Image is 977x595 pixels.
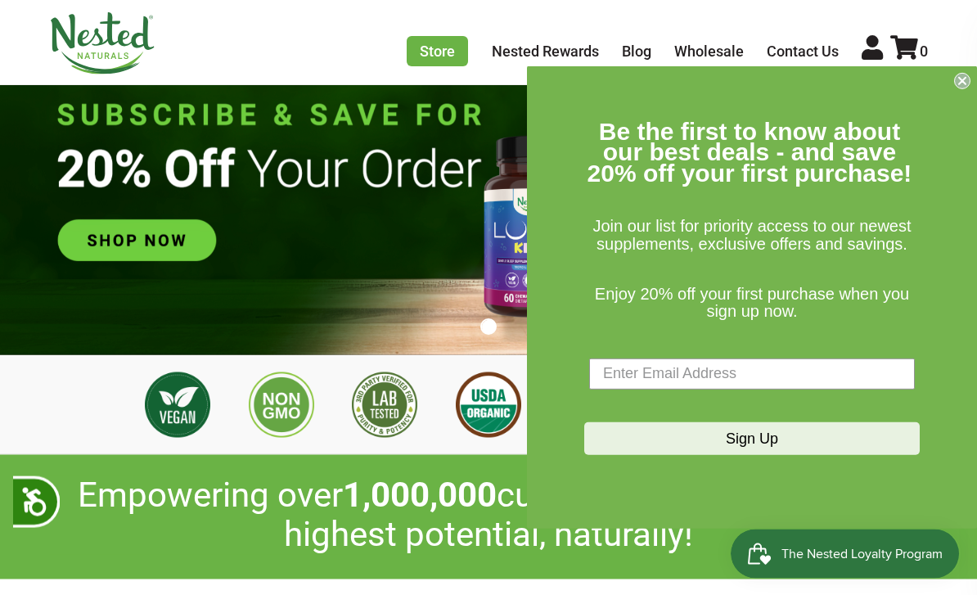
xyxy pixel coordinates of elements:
span: Enjoy 20% off your first purchase when you sign up now. [595,285,909,321]
img: 3rd Party Lab Tested [352,372,417,438]
a: Store [407,36,468,66]
button: 1 of 1 [480,319,497,336]
span: 1,000,000 [343,475,497,515]
h2: Empowering over customers to achieve their highest potential, naturally! [49,476,929,555]
span: Join our list for priority access to our newest supplements, exclusive offers and savings. [592,218,911,254]
button: Close dialog [954,73,970,89]
span: Be the first to know about our best deals - and save 20% off your first purchase! [588,118,912,187]
img: Non GMO [249,372,314,438]
input: Enter Email Address [589,358,915,390]
a: Blog [622,43,651,60]
a: Nested Rewards [492,43,599,60]
button: Sign Up [584,422,920,455]
a: Contact Us [767,43,839,60]
img: USDA Organic [456,372,521,438]
iframe: Button to open loyalty program pop-up [731,530,961,579]
a: 0 [890,43,928,60]
img: Nested Naturals [49,12,155,74]
a: Wholesale [674,43,744,60]
span: 0 [920,43,928,60]
img: Vegan [145,372,210,438]
div: FLYOUT Form [527,66,977,529]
